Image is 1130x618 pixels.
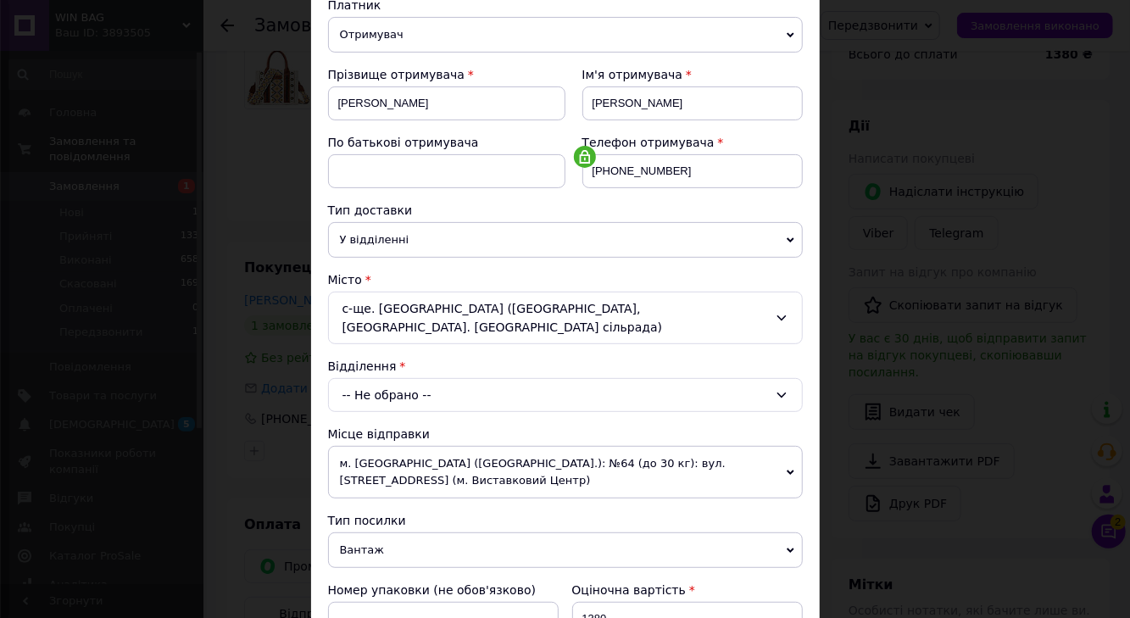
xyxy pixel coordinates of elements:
span: Вантаж [328,532,803,568]
span: Отримувач [328,17,803,53]
span: Ім'я отримувача [582,68,683,81]
div: Місто [328,271,803,288]
span: У відділенні [328,222,803,258]
span: м. [GEOGRAPHIC_DATA] ([GEOGRAPHIC_DATA].): №64 (до 30 кг): вул. [STREET_ADDRESS] (м. Виставковий ... [328,446,803,498]
span: Тип посилки [328,514,406,527]
div: Номер упаковки (не обов'язково) [328,582,559,599]
div: Оціночна вартість [572,582,803,599]
span: Тип доставки [328,203,413,217]
span: Місце відправки [328,427,431,441]
input: +380 [582,154,803,188]
span: По батькові отримувача [328,136,479,149]
div: Відділення [328,358,803,375]
div: с-ще. [GEOGRAPHIC_DATA] ([GEOGRAPHIC_DATA], [GEOGRAPHIC_DATA]. [GEOGRAPHIC_DATA] сільрада) [328,292,803,344]
span: Прізвище отримувача [328,68,465,81]
span: Телефон отримувача [582,136,715,149]
div: -- Не обрано -- [328,378,803,412]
